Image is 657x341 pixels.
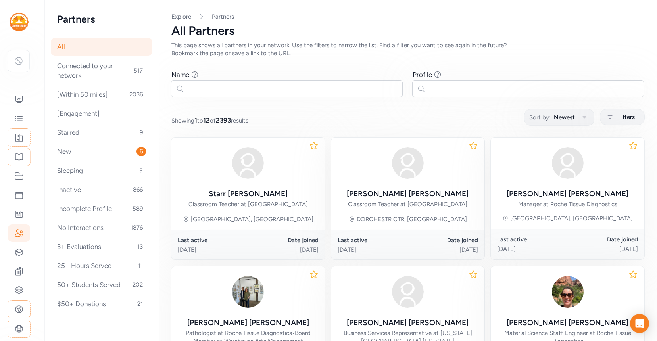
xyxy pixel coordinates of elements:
[292,330,295,337] span: •
[51,219,152,236] div: No Interactions
[134,299,146,308] span: 21
[203,116,210,124] span: 12
[618,112,635,122] span: Filters
[497,245,567,253] div: [DATE]
[136,166,146,175] span: 5
[51,124,152,141] div: Starred
[10,13,29,31] img: logo
[229,273,267,311] img: tHTc9k1ZRzShWgAH5DXb
[188,200,308,208] div: Classroom Teacher at [GEOGRAPHIC_DATA]
[51,162,152,179] div: Sleeping
[51,181,152,198] div: Inactive
[348,200,467,208] div: Classroom Teacher at [GEOGRAPHIC_DATA]
[131,66,146,75] span: 517
[194,116,197,124] span: 1
[51,38,152,56] div: All
[187,317,309,328] div: [PERSON_NAME] [PERSON_NAME]
[408,246,478,254] div: [DATE]
[524,109,594,126] button: Sort by:Newest
[413,70,432,79] div: Profile
[408,236,478,244] div: Date joined
[554,113,575,122] span: Newest
[51,238,152,255] div: 3+ Evaluations
[171,115,248,125] span: Showing to of results
[209,188,288,199] div: Starr [PERSON_NAME]
[338,236,408,244] div: Last active
[510,215,633,222] div: [GEOGRAPHIC_DATA], [GEOGRAPHIC_DATA]
[338,246,408,254] div: [DATE]
[549,144,587,182] img: avatar38fbb18c.svg
[51,200,152,217] div: Incomplete Profile
[135,261,146,270] span: 11
[51,86,152,103] div: [Within 50 miles]
[51,105,152,122] div: [Engagement]
[127,223,146,232] span: 1876
[129,280,146,289] span: 202
[518,200,617,208] div: Manager at Roche Tissue Diagnostics
[216,116,231,124] span: 2393
[51,143,152,160] div: New
[136,128,146,137] span: 9
[347,188,469,199] div: [PERSON_NAME] [PERSON_NAME]
[357,215,467,223] div: DORCHESTR CTR, [GEOGRAPHIC_DATA]
[126,90,146,99] span: 2036
[497,236,567,243] div: Last active
[389,273,427,311] img: avatar38fbb18c.svg
[248,236,318,244] div: Date joined
[171,24,644,38] div: All Partners
[568,236,638,243] div: Date joined
[248,246,318,254] div: [DATE]
[568,245,638,253] div: [DATE]
[529,113,551,122] span: Sort by:
[549,273,587,311] img: EdUKgpX1RZW61CfkevHF
[171,70,189,79] div: Name
[134,242,146,251] span: 13
[51,276,152,293] div: 50+ Students Served
[178,236,248,244] div: Last active
[212,13,234,21] a: Partners
[51,257,152,274] div: 25+ Hours Served
[229,144,267,182] img: avatar38fbb18c.svg
[130,185,146,194] span: 866
[171,13,644,21] nav: Breadcrumb
[507,317,628,328] div: [PERSON_NAME] [PERSON_NAME]
[389,144,427,182] img: avatar38fbb18c.svg
[507,188,628,199] div: [PERSON_NAME] [PERSON_NAME]
[171,41,527,57] div: This page shows all partners in your network. Use the filters to narrow the list. Find a filter y...
[178,246,248,254] div: [DATE]
[136,147,146,156] span: 6
[57,13,146,25] h2: Partners
[347,317,469,328] div: [PERSON_NAME] [PERSON_NAME]
[129,204,146,213] span: 589
[171,13,191,20] a: Explore
[51,57,152,84] div: Connected to your network
[191,215,313,223] div: [GEOGRAPHIC_DATA], [GEOGRAPHIC_DATA]
[630,314,649,333] div: Open Intercom Messenger
[51,295,152,312] div: $50+ Donations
